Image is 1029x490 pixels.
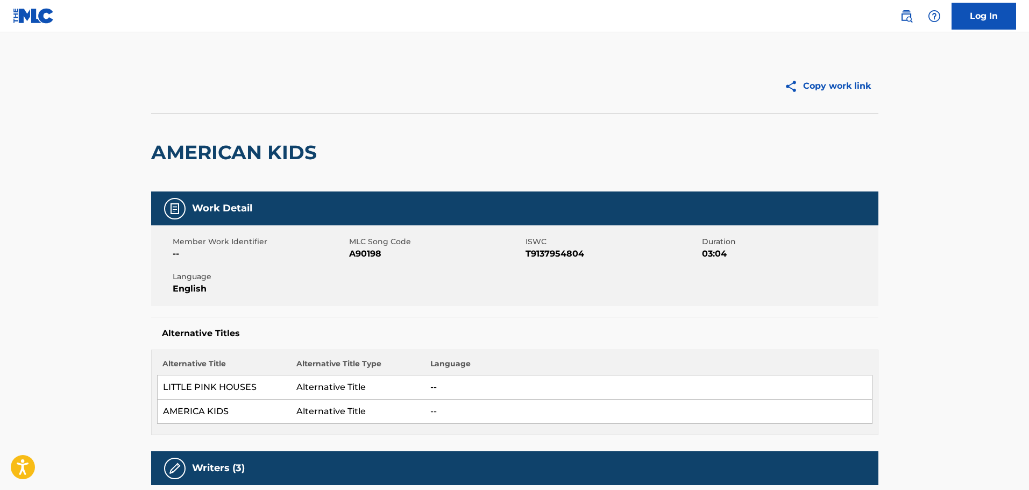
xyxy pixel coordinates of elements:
[952,3,1016,30] a: Log In
[162,328,868,339] h5: Alternative Titles
[173,271,346,282] span: Language
[896,5,917,27] a: Public Search
[151,140,322,165] h2: AMERICAN KIDS
[291,400,425,424] td: Alternative Title
[173,282,346,295] span: English
[526,247,699,260] span: T9137954804
[168,202,181,215] img: Work Detail
[291,375,425,400] td: Alternative Title
[192,202,252,215] h5: Work Detail
[928,10,941,23] img: help
[157,400,291,424] td: AMERICA KIDS
[349,247,523,260] span: A90198
[924,5,945,27] div: Help
[13,8,54,24] img: MLC Logo
[900,10,913,23] img: search
[784,80,803,93] img: Copy work link
[173,236,346,247] span: Member Work Identifier
[192,462,245,474] h5: Writers (3)
[777,73,878,100] button: Copy work link
[425,400,872,424] td: --
[291,358,425,375] th: Alternative Title Type
[173,247,346,260] span: --
[526,236,699,247] span: ISWC
[702,247,876,260] span: 03:04
[349,236,523,247] span: MLC Song Code
[168,462,181,475] img: Writers
[425,375,872,400] td: --
[702,236,876,247] span: Duration
[157,375,291,400] td: LITTLE PINK HOUSES
[157,358,291,375] th: Alternative Title
[425,358,872,375] th: Language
